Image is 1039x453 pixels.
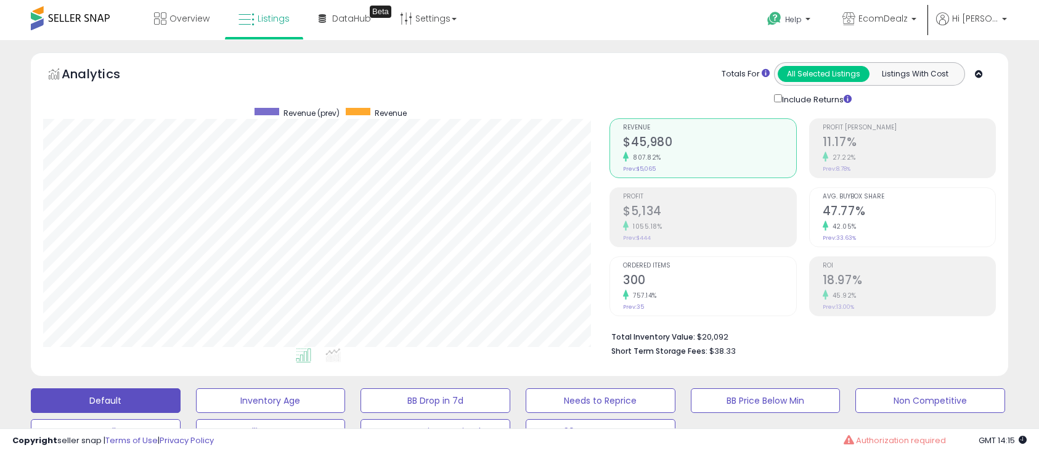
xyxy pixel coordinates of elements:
[778,66,870,82] button: All Selected Listings
[623,124,796,131] span: Revenue
[623,204,796,221] h2: $5,134
[936,12,1007,40] a: Hi [PERSON_NAME]
[370,6,391,18] div: Tooltip anchor
[623,135,796,152] h2: $45,980
[691,388,841,413] button: BB Price Below Min
[623,263,796,269] span: Ordered Items
[855,388,1005,413] button: Non Competitive
[611,332,695,342] b: Total Inventory Value:
[283,108,340,118] span: Revenue (prev)
[361,388,510,413] button: BB Drop in 7d
[375,108,407,118] span: Revenue
[823,194,995,200] span: Avg. Buybox Share
[623,234,651,242] small: Prev: $444
[629,153,661,162] small: 807.82%
[629,291,657,300] small: 757.14%
[526,388,675,413] button: Needs to Reprice
[823,204,995,221] h2: 47.77%
[952,12,998,25] span: Hi [PERSON_NAME]
[869,66,961,82] button: Listings With Cost
[785,14,802,25] span: Help
[828,291,857,300] small: 45.92%
[62,65,144,86] h5: Analytics
[823,303,854,311] small: Prev: 13.00%
[767,11,782,27] i: Get Help
[823,263,995,269] span: ROI
[31,388,181,413] button: Default
[169,12,210,25] span: Overview
[757,2,823,40] a: Help
[629,222,662,231] small: 1055.18%
[858,12,908,25] span: EcomDealz
[611,346,707,356] b: Short Term Storage Fees:
[105,435,158,446] a: Terms of Use
[332,12,371,25] span: DataHub
[160,435,214,446] a: Privacy Policy
[823,273,995,290] h2: 18.97%
[722,68,770,80] div: Totals For
[12,435,57,446] strong: Copyright
[12,435,214,447] div: seller snap | |
[823,234,856,242] small: Prev: 33.63%
[611,329,987,343] li: $20,092
[828,222,857,231] small: 42.05%
[258,12,290,25] span: Listings
[623,165,656,173] small: Prev: $5,065
[979,435,1027,446] span: 2025-10-9 14:15 GMT
[828,153,856,162] small: 27.22%
[709,345,736,357] span: $38.33
[196,388,346,413] button: Inventory Age
[623,194,796,200] span: Profit
[623,303,644,311] small: Prev: 35
[623,273,796,290] h2: 300
[823,135,995,152] h2: 11.17%
[823,124,995,131] span: Profit [PERSON_NAME]
[765,92,866,106] div: Include Returns
[823,165,850,173] small: Prev: 8.78%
